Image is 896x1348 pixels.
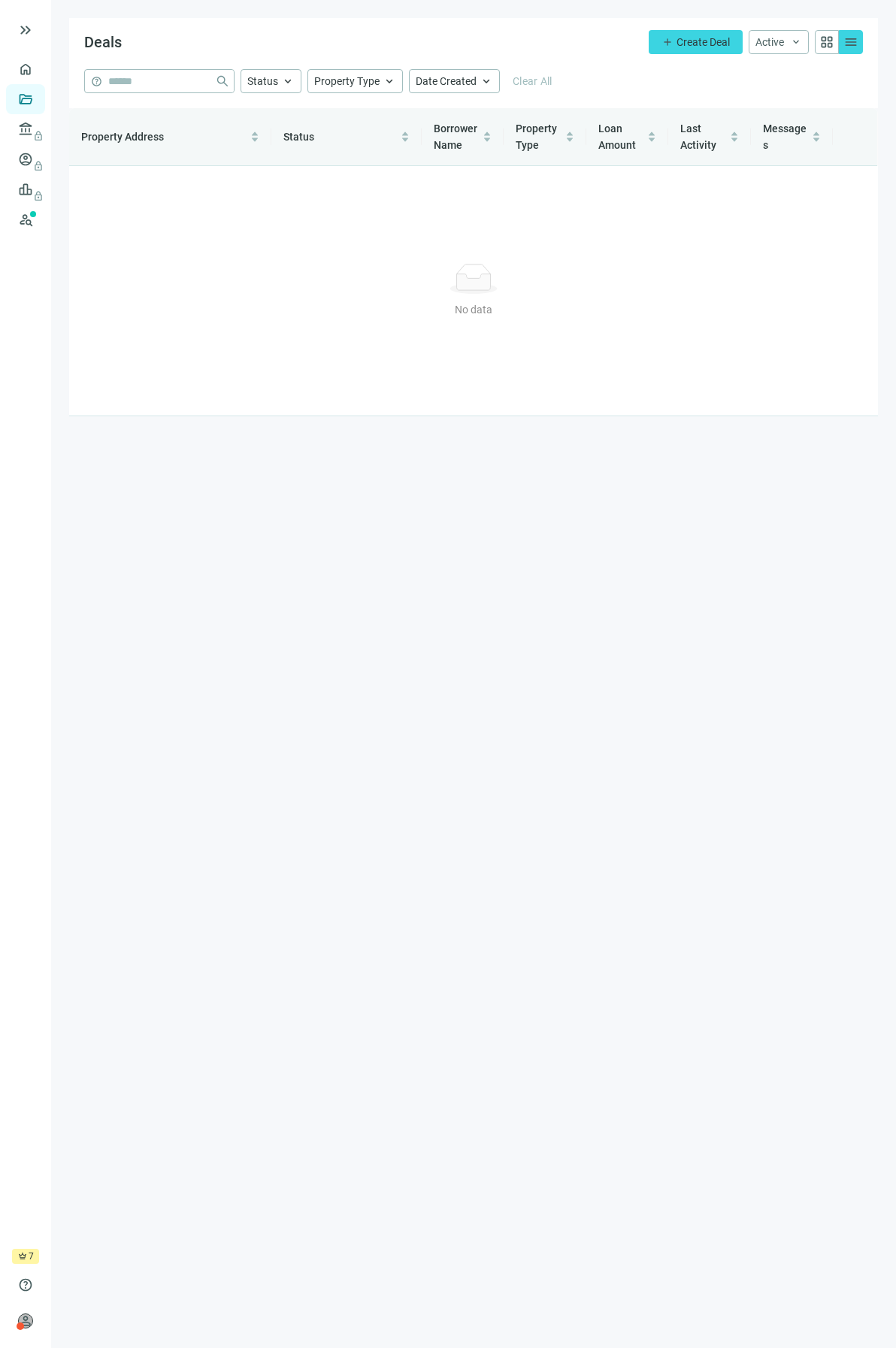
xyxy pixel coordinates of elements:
[29,1249,34,1264] span: 7
[763,122,807,151] span: Messages
[91,76,102,87] span: help
[314,75,380,87] span: Property Type
[283,131,314,143] span: Status
[819,35,834,50] span: grid_view
[598,122,636,151] span: Loan Amount
[17,21,35,39] span: keyboard_double_arrow_right
[480,74,493,88] span: keyboard_arrow_up
[383,74,396,88] span: keyboard_arrow_up
[434,122,477,151] span: Borrower Name
[18,1313,33,1328] span: person
[790,36,802,48] span: keyboard_arrow_down
[416,75,477,87] span: Date Created
[516,122,557,151] span: Property Type
[281,74,295,88] span: keyboard_arrow_up
[247,75,278,87] span: Status
[18,1252,27,1261] span: crown
[81,131,164,143] span: Property Address
[843,35,858,50] span: menu
[18,1277,33,1292] span: help
[677,36,730,48] span: Create Deal
[661,36,674,48] span: add
[450,301,498,318] div: No data
[755,36,784,48] span: Active
[680,122,716,151] span: Last Activity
